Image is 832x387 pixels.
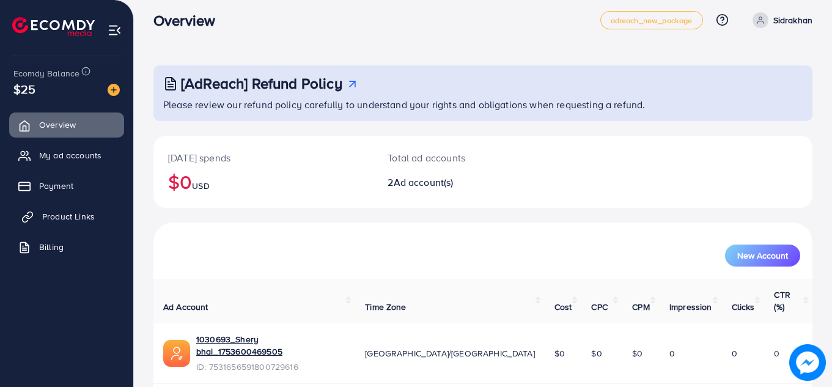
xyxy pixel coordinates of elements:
span: Ad account(s) [394,175,454,189]
span: Clicks [732,301,755,313]
img: logo [12,17,95,36]
span: ID: 7531656591800729616 [196,361,345,373]
span: $0 [554,347,565,359]
img: image [789,344,826,381]
a: My ad accounts [9,143,124,168]
img: menu [108,23,122,37]
h3: Overview [153,12,225,29]
a: adreach_new_package [600,11,703,29]
span: Cost [554,301,572,313]
p: Please review our refund policy carefully to understand your rights and obligations when requesti... [163,97,805,112]
a: Payment [9,174,124,198]
a: Sidrakhan [748,12,812,28]
h3: [AdReach] Refund Policy [181,75,342,92]
span: 0 [774,347,779,359]
span: USD [192,180,209,192]
span: adreach_new_package [611,17,693,24]
p: Total ad accounts [388,150,523,165]
span: CPM [632,301,649,313]
span: $0 [632,347,642,359]
img: image [108,84,120,96]
span: $25 [13,80,35,98]
span: Time Zone [365,301,406,313]
a: 1030693_Shery bhai_1753600469505 [196,333,345,358]
p: Sidrakhan [773,13,812,28]
span: Product Links [42,210,95,223]
span: Billing [39,241,64,253]
img: ic-ads-acc.e4c84228.svg [163,340,190,367]
span: [GEOGRAPHIC_DATA]/[GEOGRAPHIC_DATA] [365,347,535,359]
a: Product Links [9,204,124,229]
span: Overview [39,119,76,131]
span: $0 [591,347,602,359]
span: Payment [39,180,73,192]
a: Overview [9,112,124,137]
span: Ad Account [163,301,208,313]
span: My ad accounts [39,149,101,161]
span: 0 [732,347,737,359]
h2: $0 [168,170,358,193]
button: New Account [725,245,800,267]
span: CTR (%) [774,289,790,313]
span: 0 [669,347,675,359]
span: CPC [591,301,607,313]
span: Ecomdy Balance [13,67,79,79]
span: New Account [737,251,788,260]
p: [DATE] spends [168,150,358,165]
span: Impression [669,301,712,313]
a: Billing [9,235,124,259]
h2: 2 [388,177,523,188]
